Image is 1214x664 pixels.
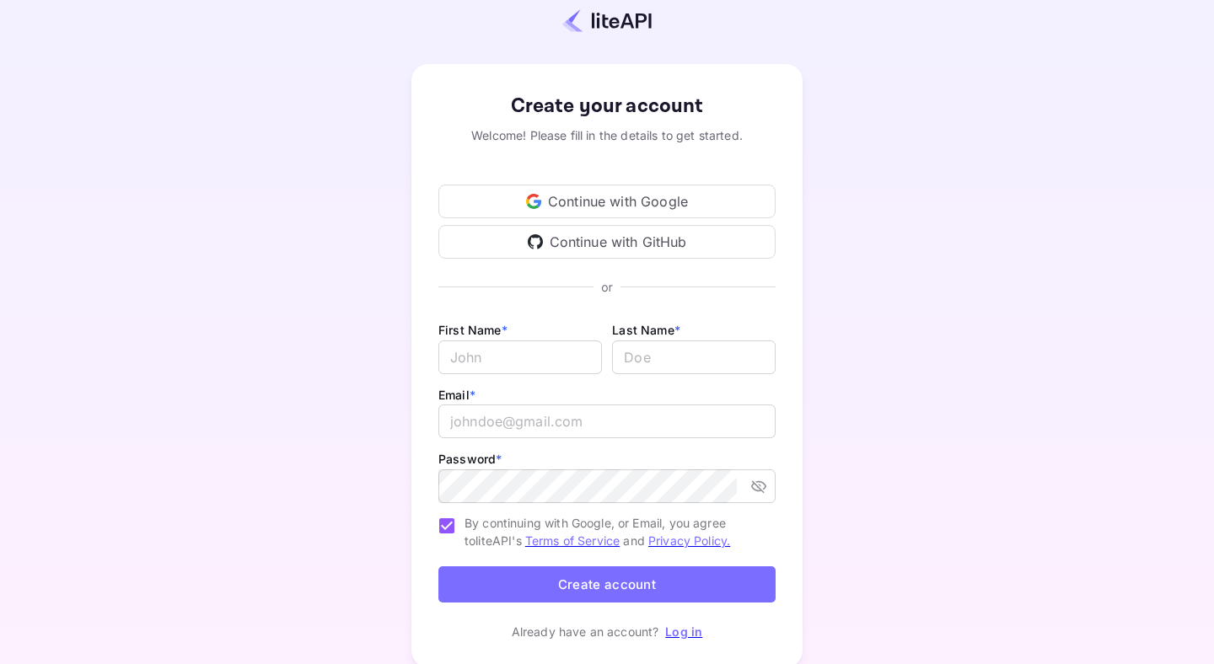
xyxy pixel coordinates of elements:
p: Already have an account? [512,623,659,640]
div: Continue with GitHub [438,225,776,259]
label: Password [438,452,502,466]
img: liteapi [562,8,652,33]
div: Create your account [438,91,776,121]
label: Email [438,388,475,402]
div: Continue with Google [438,185,776,218]
input: Doe [612,340,776,374]
span: By continuing with Google, or Email, you agree to liteAPI's and [465,514,762,549]
label: First Name [438,323,508,337]
a: Terms of Service [525,533,620,548]
button: Create account [438,566,776,602]
a: Privacy Policy. [648,533,730,548]
label: Last Name [612,323,680,337]
input: johndoe@gmail.com [438,404,776,438]
a: Log in [665,624,702,639]
div: Welcome! Please fill in the details to get started. [438,126,776,144]
button: toggle password visibility [744,471,774,501]
input: John [438,340,602,374]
